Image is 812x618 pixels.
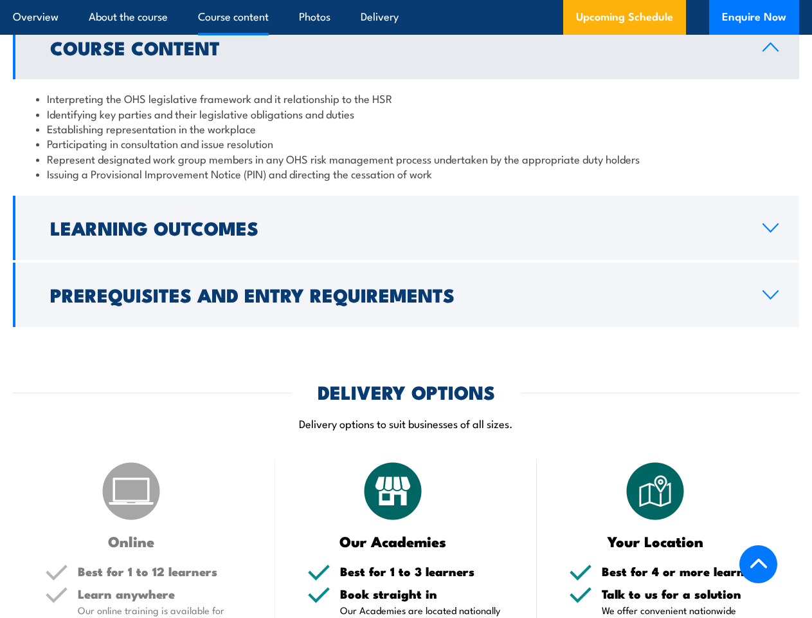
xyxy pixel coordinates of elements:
p: Delivery options to suit businesses of all sizes. [13,416,799,431]
li: Issuing a Provisional Improvement Notice (PIN) and directing the cessation of work [36,166,776,181]
li: Participating in consultation and issue resolution [36,136,776,151]
h5: Talk to us for a solution [602,588,767,600]
h2: Course Content [50,39,742,55]
h5: Best for 1 to 3 learners [340,565,505,577]
a: Course Content [13,15,799,79]
h3: Our Academies [307,534,480,548]
h2: DELIVERY OPTIONS [318,383,495,400]
h2: Learning Outcomes [50,219,742,236]
a: Prerequisites and Entry Requirements [13,263,799,327]
h5: Learn anywhere [78,588,243,600]
li: Identifying key parties and their legislative obligations and duties [36,106,776,121]
h5: Book straight in [340,588,505,600]
h3: Your Location [569,534,741,548]
h3: Online [45,534,217,548]
h5: Best for 4 or more learners [602,565,767,577]
li: Interpreting the OHS legislative framework and it relationship to the HSR [36,91,776,106]
li: Represent designated work group members in any OHS risk management process undertaken by the appr... [36,151,776,166]
li: Establishing representation in the workplace [36,121,776,136]
h2: Prerequisites and Entry Requirements [50,286,742,303]
h5: Best for 1 to 12 learners [78,565,243,577]
a: Learning Outcomes [13,196,799,260]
